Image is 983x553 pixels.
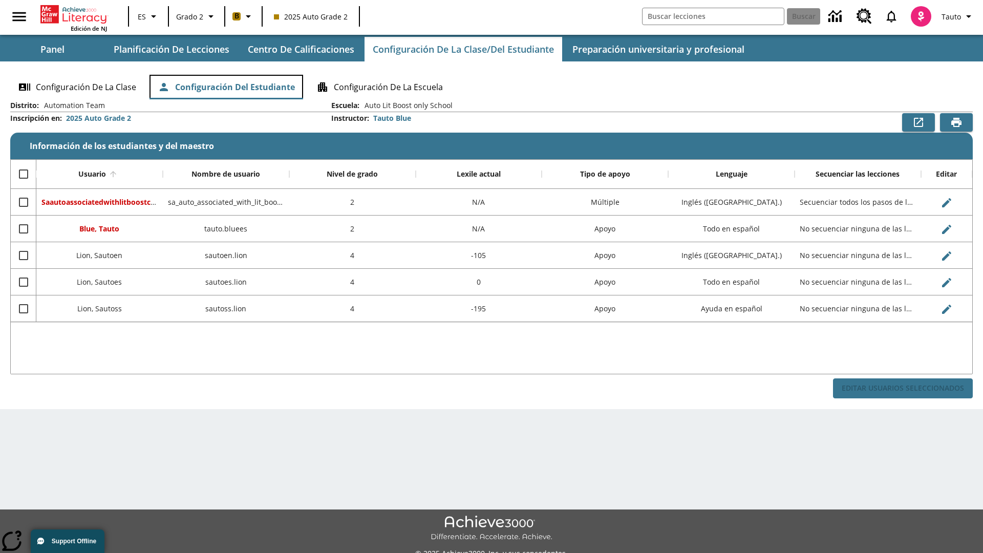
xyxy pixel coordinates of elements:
[359,100,453,111] span: Auto Lit Boost only School
[564,37,753,61] button: Preparación universitaria y profesional
[71,25,107,32] span: Edición de NJ
[10,114,62,123] h2: Inscripción en :
[942,11,961,22] span: Tauto
[10,75,973,99] div: Configuración de la clase/del estudiante
[795,216,921,242] div: No secuenciar ninguna de las lecciones
[327,169,378,179] div: Nivel de grado
[10,100,973,399] div: Información de los estudiantes y del maestro
[138,11,146,22] span: ES
[431,516,552,542] img: Achieve3000 Differentiate Accelerate Achieve
[936,272,957,293] button: Editar Usuario
[668,189,795,216] div: Inglés (EE. UU.)
[163,189,289,216] div: sa_auto_associated_with_lit_boost_classes
[163,295,289,322] div: sautoss.lion
[163,269,289,295] div: sautoes.lion
[30,140,214,152] span: Información de los estudiantes y del maestro
[76,250,122,260] span: Lion, Sautoen
[105,37,238,61] button: Planificación de lecciones
[52,538,96,545] span: Support Offline
[40,3,107,32] div: Portada
[132,7,165,26] button: Lenguaje: ES, Selecciona un idioma
[331,114,369,123] h2: Instructor :
[668,242,795,269] div: Inglés (EE. UU.)
[77,304,122,313] span: Lion, Sautoss
[365,37,562,61] button: Configuración de la clase/del estudiante
[289,269,416,295] div: 4
[822,3,850,31] a: Centro de información
[308,75,451,99] button: Configuración de la escuela
[716,169,747,179] div: Lenguaje
[4,2,34,32] button: Abrir el menú lateral
[542,242,668,269] div: Apoyo
[373,113,411,123] div: Tauto Blue
[289,295,416,322] div: 4
[850,3,878,30] a: Centro de recursos, Se abrirá en una pestaña nueva.
[457,169,501,179] div: Lexile actual
[795,269,921,295] div: No secuenciar ninguna de las lecciones
[234,10,239,23] span: B
[1,37,103,61] button: Panel
[936,246,957,266] button: Editar Usuario
[795,242,921,269] div: No secuenciar ninguna de las lecciones
[191,169,260,179] div: Nombre de usuario
[580,169,630,179] div: Tipo de apoyo
[902,113,935,132] button: Exportar a CSV
[795,295,921,322] div: No secuenciar ninguna de las lecciones
[289,216,416,242] div: 2
[10,75,144,99] button: Configuración de la clase
[31,529,104,553] button: Support Offline
[937,7,979,26] button: Perfil/Configuración
[66,113,131,123] div: 2025 Auto Grade 2
[176,11,203,22] span: Grado 2
[41,197,268,207] span: Saautoassociatedwithlitboostcl, Saautoassociatedwithlitboostcl
[905,3,937,30] button: Escoja un nuevo avatar
[274,11,348,22] span: 2025 Auto Grade 2
[940,113,973,132] button: Vista previa de impresión
[795,189,921,216] div: Secuenciar todos los pasos de la lección
[936,219,957,240] button: Editar Usuario
[39,100,105,111] span: Automation Team
[668,216,795,242] div: Todo en español
[78,169,106,179] div: Usuario
[163,242,289,269] div: sautoen.lion
[149,75,303,99] button: Configuración del estudiante
[416,216,542,242] div: N/A
[163,216,289,242] div: tauto.bluees
[878,3,905,30] a: Notificaciones
[668,269,795,295] div: Todo en español
[416,242,542,269] div: -105
[816,169,900,179] div: Secuenciar las lecciones
[331,101,359,110] h2: Escuela :
[668,295,795,322] div: Ayuda en español
[40,4,107,25] a: Portada
[79,224,119,233] span: Blue, Tauto
[911,6,931,27] img: avatar image
[10,101,39,110] h2: Distrito :
[228,7,259,26] button: Boost El color de la clase es anaranjado claro. Cambiar el color de la clase.
[643,8,784,25] input: Buscar campo
[542,189,668,216] div: Múltiple
[416,189,542,216] div: N/A
[77,277,122,287] span: Lion, Sautoes
[172,7,221,26] button: Grado: Grado 2, Elige un grado
[542,216,668,242] div: Apoyo
[936,299,957,320] button: Editar Usuario
[936,169,957,179] div: Editar
[289,242,416,269] div: 4
[542,269,668,295] div: Apoyo
[542,295,668,322] div: Apoyo
[240,37,362,61] button: Centro de calificaciones
[289,189,416,216] div: 2
[416,269,542,295] div: 0
[416,295,542,322] div: -195
[936,193,957,213] button: Editar Usuario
